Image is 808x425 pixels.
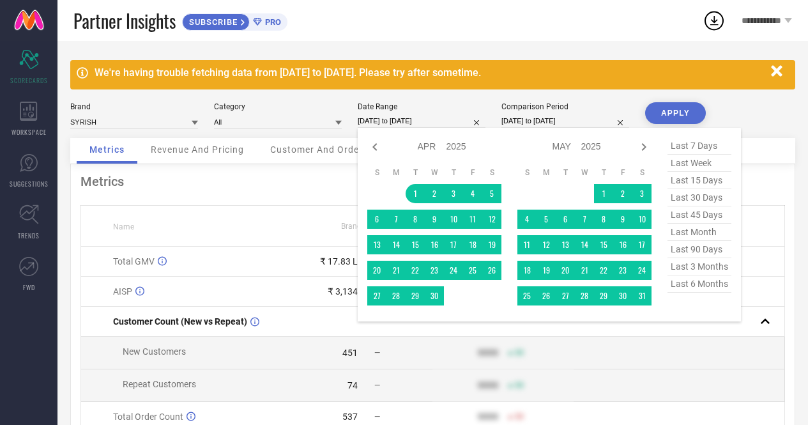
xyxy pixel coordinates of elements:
span: TRENDS [18,231,40,240]
div: 537 [342,412,358,422]
span: Customer And Orders [270,144,368,155]
td: Wed Apr 16 2025 [425,235,444,254]
td: Wed May 14 2025 [575,235,594,254]
span: FWD [23,282,35,292]
td: Tue May 20 2025 [556,261,575,280]
th: Thursday [594,167,613,178]
td: Fri Apr 04 2025 [463,184,482,203]
div: 9999 [478,380,498,390]
span: — [374,381,380,390]
td: Wed May 28 2025 [575,286,594,305]
div: We're having trouble fetching data from [DATE] to [DATE]. Please try after sometime. [95,66,765,79]
div: 74 [347,380,358,390]
span: last month [667,224,731,241]
span: last 15 days [667,172,731,189]
td: Thu May 22 2025 [594,261,613,280]
span: last 3 months [667,258,731,275]
span: Revenue And Pricing [151,144,244,155]
th: Wednesday [575,167,594,178]
div: Brand [70,102,198,111]
div: 9999 [478,412,498,422]
td: Sat May 24 2025 [632,261,652,280]
span: last 30 days [667,189,731,206]
td: Tue Apr 22 2025 [406,261,425,280]
td: Thu May 08 2025 [594,210,613,229]
span: Metrics [89,144,125,155]
div: Metrics [80,174,785,189]
span: Repeat Customers [123,379,196,389]
div: Open download list [703,9,726,32]
th: Thursday [444,167,463,178]
input: Select date range [358,114,485,128]
div: Category [214,102,342,111]
div: 451 [342,348,358,358]
th: Tuesday [556,167,575,178]
span: SUBSCRIBE [183,17,241,27]
td: Mon Apr 28 2025 [386,286,406,305]
th: Saturday [482,167,501,178]
th: Wednesday [425,167,444,178]
td: Fri May 30 2025 [613,286,632,305]
td: Fri Apr 25 2025 [463,261,482,280]
span: Name [113,222,134,231]
td: Wed Apr 23 2025 [425,261,444,280]
td: Tue May 06 2025 [556,210,575,229]
td: Mon Apr 14 2025 [386,235,406,254]
span: last 7 days [667,137,731,155]
td: Sat Apr 05 2025 [482,184,501,203]
span: 50 [515,412,524,421]
span: last week [667,155,731,172]
div: Next month [636,139,652,155]
th: Sunday [517,167,537,178]
a: SUBSCRIBEPRO [182,10,287,31]
td: Tue May 13 2025 [556,235,575,254]
td: Tue Apr 29 2025 [406,286,425,305]
td: Sat Apr 19 2025 [482,235,501,254]
button: APPLY [645,102,706,124]
th: Monday [537,167,556,178]
th: Friday [463,167,482,178]
td: Wed May 07 2025 [575,210,594,229]
span: AISP [113,286,132,297]
th: Tuesday [406,167,425,178]
td: Sun May 18 2025 [517,261,537,280]
td: Fri May 23 2025 [613,261,632,280]
div: Date Range [358,102,485,111]
span: WORKSPACE [11,127,47,137]
td: Sat May 31 2025 [632,286,652,305]
span: 50 [515,381,524,390]
td: Sat May 10 2025 [632,210,652,229]
div: Previous month [367,139,383,155]
span: PRO [262,17,281,27]
td: Thu Apr 10 2025 [444,210,463,229]
td: Fri May 02 2025 [613,184,632,203]
td: Thu May 29 2025 [594,286,613,305]
td: Sun May 25 2025 [517,286,537,305]
td: Thu Apr 24 2025 [444,261,463,280]
span: Total GMV [113,256,155,267]
td: Tue Apr 08 2025 [406,210,425,229]
td: Mon Apr 07 2025 [386,210,406,229]
td: Sat Apr 26 2025 [482,261,501,280]
td: Tue Apr 15 2025 [406,235,425,254]
td: Thu May 01 2025 [594,184,613,203]
div: Comparison Period [501,102,629,111]
td: Fri May 09 2025 [613,210,632,229]
td: Mon May 26 2025 [537,286,556,305]
div: 9999 [478,348,498,358]
td: Sun Apr 06 2025 [367,210,386,229]
td: Sat May 17 2025 [632,235,652,254]
span: Brand Value [341,222,383,231]
div: ₹ 3,134 [328,286,358,297]
span: last 6 months [667,275,731,293]
span: 50 [515,348,524,357]
div: ₹ 17.83 L [320,256,358,267]
td: Mon May 19 2025 [537,261,556,280]
td: Fri May 16 2025 [613,235,632,254]
td: Sun Apr 27 2025 [367,286,386,305]
td: Tue Apr 01 2025 [406,184,425,203]
span: SUGGESTIONS [10,179,49,189]
td: Sun Apr 20 2025 [367,261,386,280]
th: Monday [386,167,406,178]
td: Sat Apr 12 2025 [482,210,501,229]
